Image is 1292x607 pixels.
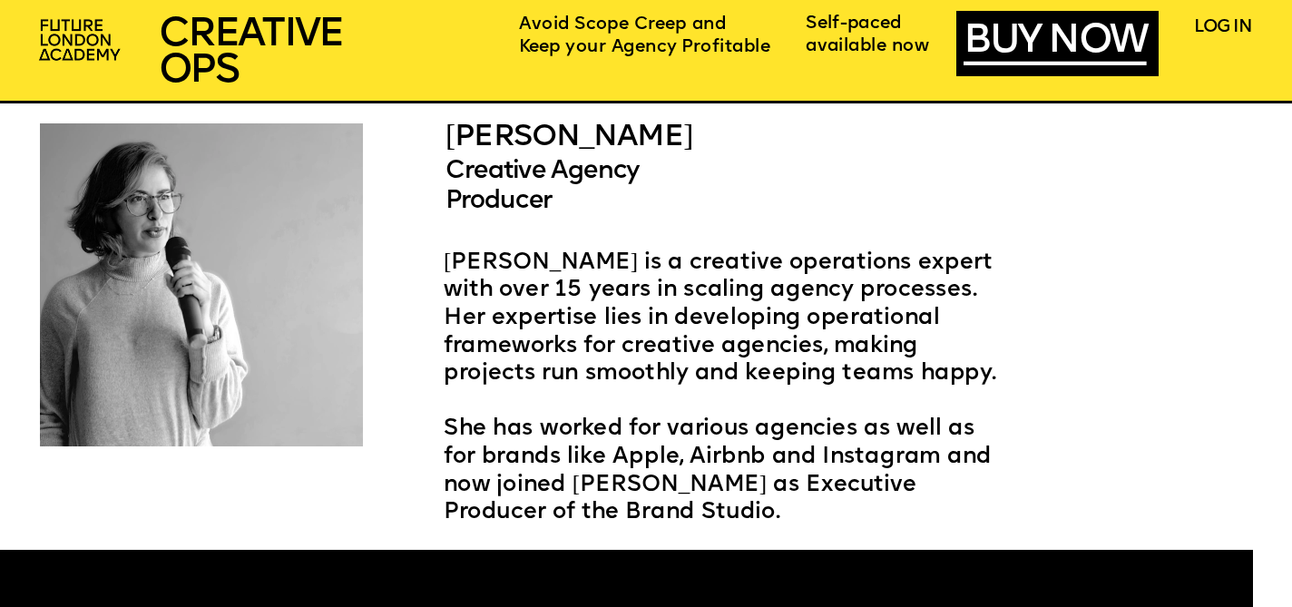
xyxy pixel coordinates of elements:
[1194,19,1251,35] a: LOG IN
[519,39,770,55] span: Keep your Agency Profitable
[519,16,726,33] span: Avoid Scope Creep and
[444,418,997,523] span: She has worked for various agencies as well as for brands like Apple, Airbnb and Instagram and no...
[806,15,902,32] span: Self-paced
[444,252,999,385] span: [PERSON_NAME] is a creative operations expert with over 15 years in scaling agency processes. Her...
[159,15,342,93] span: CREATIVE OPS
[40,123,363,446] img: upload-38f1026f-a674-439f-99da-eea55d3ead0f.jpg
[806,38,929,54] span: available now
[964,22,1146,66] a: BUY NOW
[445,122,692,152] span: [PERSON_NAME]
[32,12,132,71] img: upload-2f72e7a8-3806-41e8-b55b-d754ac055a4a.png
[445,159,644,214] span: Creative Agency Producer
